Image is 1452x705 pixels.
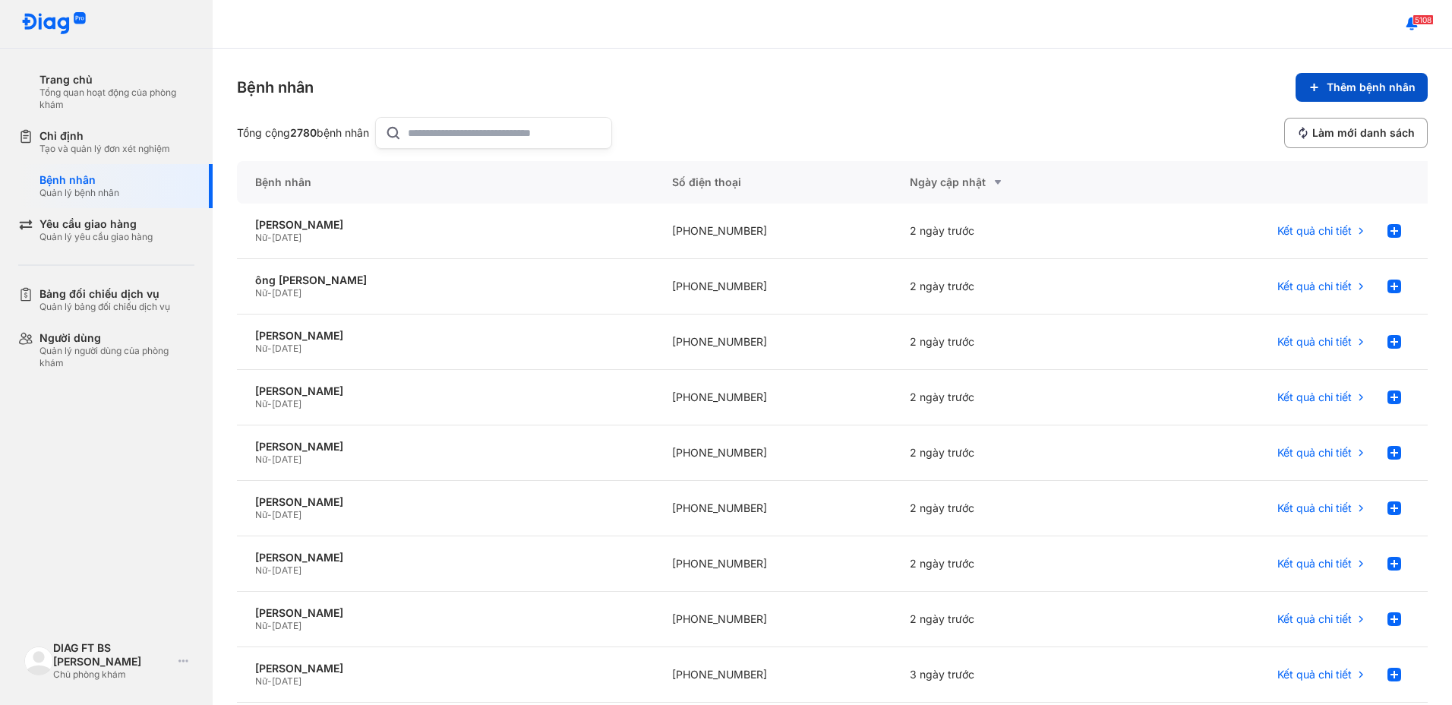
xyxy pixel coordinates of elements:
[1327,81,1416,94] span: Thêm bệnh nhân
[255,675,267,687] span: Nữ
[267,564,272,576] span: -
[39,129,170,143] div: Chỉ định
[39,331,194,345] div: Người dùng
[255,509,267,520] span: Nữ
[1277,501,1352,515] span: Kết quả chi tiết
[892,647,1130,703] div: 3 ngày trước
[267,343,272,354] span: -
[892,370,1130,425] div: 2 ngày trước
[892,536,1130,592] div: 2 ngày trước
[237,77,314,98] div: Bệnh nhân
[1277,557,1352,571] span: Kết quả chi tiết
[39,345,194,369] div: Quản lý người dùng của phòng khám
[255,287,267,299] span: Nữ
[255,398,267,409] span: Nữ
[892,592,1130,647] div: 2 ngày trước
[654,161,892,204] div: Số điện thoại
[272,232,301,243] span: [DATE]
[1284,118,1428,148] button: Làm mới danh sách
[654,481,892,536] div: [PHONE_NUMBER]
[24,647,53,675] img: logo
[255,218,636,232] div: [PERSON_NAME]
[255,606,636,620] div: [PERSON_NAME]
[267,675,272,687] span: -
[654,647,892,703] div: [PHONE_NUMBER]
[39,301,170,313] div: Quản lý bảng đối chiếu dịch vụ
[237,126,369,140] div: Tổng cộng bệnh nhân
[654,425,892,481] div: [PHONE_NUMBER]
[892,425,1130,481] div: 2 ngày trước
[654,259,892,315] div: [PHONE_NUMBER]
[892,204,1130,259] div: 2 ngày trước
[654,204,892,259] div: [PHONE_NUMBER]
[1312,126,1415,140] span: Làm mới danh sách
[255,329,636,343] div: [PERSON_NAME]
[892,315,1130,370] div: 2 ngày trước
[654,315,892,370] div: [PHONE_NUMBER]
[267,620,272,631] span: -
[290,126,317,139] span: 2780
[267,454,272,465] span: -
[255,564,267,576] span: Nữ
[654,536,892,592] div: [PHONE_NUMBER]
[892,259,1130,315] div: 2 ngày trước
[1277,390,1352,404] span: Kết quả chi tiết
[272,287,301,299] span: [DATE]
[39,143,170,155] div: Tạo và quản lý đơn xét nghiệm
[267,398,272,409] span: -
[272,454,301,465] span: [DATE]
[237,161,654,204] div: Bệnh nhân
[272,620,301,631] span: [DATE]
[255,440,636,454] div: [PERSON_NAME]
[255,662,636,675] div: [PERSON_NAME]
[255,273,636,287] div: ông [PERSON_NAME]
[53,641,172,669] div: DIAG FT BS [PERSON_NAME]
[39,187,119,199] div: Quản lý bệnh nhân
[267,509,272,520] span: -
[1277,668,1352,681] span: Kết quả chi tiết
[255,384,636,398] div: [PERSON_NAME]
[255,343,267,354] span: Nữ
[272,343,301,354] span: [DATE]
[267,287,272,299] span: -
[892,481,1130,536] div: 2 ngày trước
[39,87,194,111] div: Tổng quan hoạt động của phòng khám
[272,564,301,576] span: [DATE]
[272,398,301,409] span: [DATE]
[255,551,636,564] div: [PERSON_NAME]
[39,287,170,301] div: Bảng đối chiếu dịch vụ
[255,232,267,243] span: Nữ
[255,454,267,465] span: Nữ
[272,675,301,687] span: [DATE]
[1296,73,1428,102] button: Thêm bệnh nhân
[21,12,87,36] img: logo
[654,370,892,425] div: [PHONE_NUMBER]
[39,217,153,231] div: Yêu cầu giao hàng
[1277,335,1352,349] span: Kết quả chi tiết
[1277,224,1352,238] span: Kết quả chi tiết
[267,232,272,243] span: -
[272,509,301,520] span: [DATE]
[1277,612,1352,626] span: Kết quả chi tiết
[1277,446,1352,460] span: Kết quả chi tiết
[255,620,267,631] span: Nữ
[255,495,636,509] div: [PERSON_NAME]
[910,173,1112,191] div: Ngày cập nhật
[654,592,892,647] div: [PHONE_NUMBER]
[53,669,172,681] div: Chủ phòng khám
[39,173,119,187] div: Bệnh nhân
[39,231,153,243] div: Quản lý yêu cầu giao hàng
[1277,280,1352,293] span: Kết quả chi tiết
[39,73,194,87] div: Trang chủ
[1413,14,1434,25] span: 5108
